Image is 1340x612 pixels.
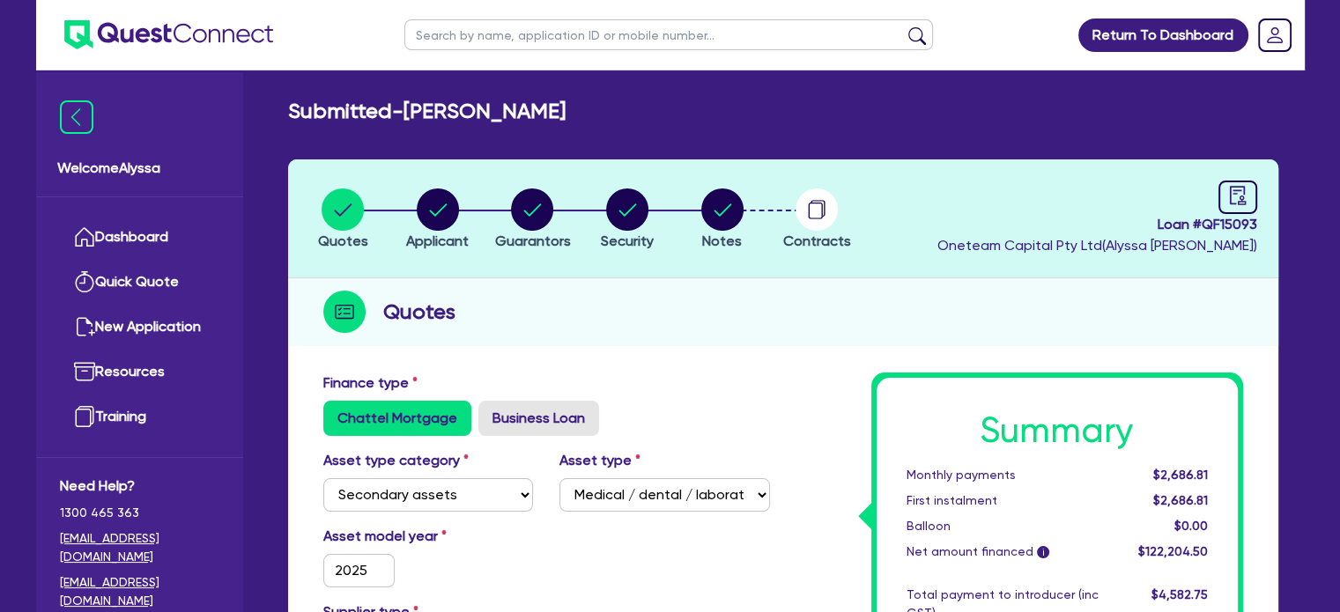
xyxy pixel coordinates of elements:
[74,406,95,427] img: training
[323,372,418,394] label: Finance type
[600,188,655,253] button: Security
[893,542,1112,561] div: Net amount financed
[1137,544,1207,558] span: $122,204.50
[383,296,455,328] h2: Quotes
[907,409,1208,452] h1: Summary
[601,232,654,249] span: Security
[317,188,369,253] button: Quotes
[1252,12,1298,58] a: Dropdown toggle
[60,573,219,610] a: [EMAIL_ADDRESS][DOMAIN_NAME]
[60,215,219,260] a: Dashboard
[702,232,742,249] span: Notes
[478,401,599,436] label: Business Loan
[494,232,570,249] span: Guarantors
[60,394,219,439] a: Training
[1218,181,1257,214] a: audit
[323,291,366,333] img: step-icon
[60,350,219,394] a: Resources
[1228,186,1247,205] span: audit
[700,188,744,253] button: Notes
[60,305,219,350] a: New Application
[64,20,273,49] img: quest-connect-logo-blue
[74,316,95,337] img: new-application
[937,214,1257,235] span: Loan # QF15093
[1078,18,1248,52] a: Return To Dashboard
[57,158,222,179] span: Welcome Alyssa
[937,237,1257,254] span: Oneteam Capital Pty Ltd ( Alyssa [PERSON_NAME] )
[559,450,640,471] label: Asset type
[404,19,933,50] input: Search by name, application ID or mobile number...
[893,491,1112,510] div: First instalment
[1037,546,1049,558] span: i
[405,188,470,253] button: Applicant
[288,99,566,124] h2: Submitted - [PERSON_NAME]
[1151,587,1207,601] span: $4,582.75
[60,504,219,522] span: 1300 465 363
[1152,468,1207,482] span: $2,686.81
[318,232,368,249] span: Quotes
[60,476,219,497] span: Need Help?
[493,188,571,253] button: Guarantors
[310,526,547,547] label: Asset model year
[323,401,471,436] label: Chattel Mortgage
[782,188,852,253] button: Contracts
[1152,493,1207,507] span: $2,686.81
[60,100,93,134] img: icon-menu-close
[60,260,219,305] a: Quick Quote
[893,517,1112,535] div: Balloon
[60,529,219,566] a: [EMAIL_ADDRESS][DOMAIN_NAME]
[74,271,95,292] img: quick-quote
[1173,519,1207,533] span: $0.00
[893,466,1112,484] div: Monthly payments
[783,232,851,249] span: Contracts
[323,450,469,471] label: Asset type category
[406,232,469,249] span: Applicant
[74,361,95,382] img: resources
